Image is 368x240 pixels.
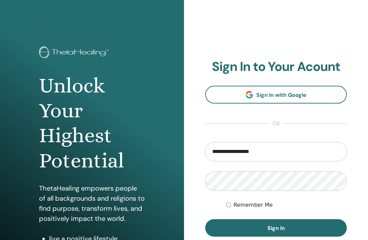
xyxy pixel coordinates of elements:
[39,73,145,173] h1: Unlock Your Highest Potential
[39,183,145,224] p: ThetaHealing empowers people of all backgrounds and religions to find purpose, transform lives, a...
[233,201,273,209] label: Remember Me
[269,120,283,128] span: or
[226,201,347,209] div: Keep me authenticated indefinitely or until I manually logout
[205,86,347,104] a: Sign In with Google
[205,219,347,237] button: Sign In
[205,59,347,75] h2: Sign In to Your Acount
[256,91,306,98] span: Sign In with Google
[267,225,285,232] span: Sign In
